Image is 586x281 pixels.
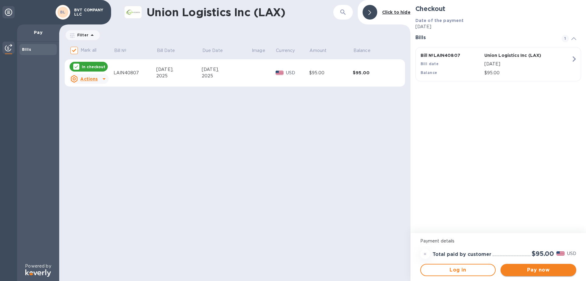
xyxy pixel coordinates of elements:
p: Pay [22,29,54,35]
p: Bill № [114,47,127,54]
p: $95.00 [484,70,571,76]
p: In checkout [82,64,105,69]
img: USD [556,251,565,256]
p: Powered by [25,263,51,269]
p: Mark all [81,47,96,54]
h3: Bills [415,35,554,41]
div: $95.00 [309,70,353,76]
p: Payment details [420,238,576,244]
p: Bill Date [157,47,175,54]
span: Balance [353,47,378,54]
button: Log in [420,264,496,276]
b: Bills [22,47,31,52]
h2: Checkout [415,5,581,13]
b: Click to hide [382,10,411,15]
div: [DATE], [202,66,251,73]
p: USD [286,70,309,76]
img: Logo [25,269,51,277]
h3: Total paid by customer [432,252,491,257]
button: Bill №LAIN40807Union Logistics Inc (LAX)Bill date[DATE]Balance$95.00 [415,47,581,81]
p: BVT COMPANY LLC [74,8,105,17]
p: Bill № LAIN40807 [421,52,482,58]
span: Bill Date [157,47,183,54]
p: [DATE] [484,61,571,67]
div: = [420,249,430,259]
h1: Union Logistics Inc (LAX) [146,6,333,19]
p: Filter [75,32,89,38]
b: Balance [421,70,437,75]
span: Bill № [114,47,135,54]
span: Amount [309,47,335,54]
span: Log in [426,266,490,274]
p: [DATE] [415,24,581,30]
div: [DATE], [156,66,202,73]
div: $95.00 [353,70,397,76]
u: Actions [80,76,98,81]
b: BL [60,10,66,14]
b: Date of the payment [415,18,464,23]
span: Due Date [202,47,231,54]
div: 2025 [202,73,251,79]
div: 2025 [156,73,202,79]
h2: $95.00 [532,250,554,257]
img: USD [276,71,284,75]
p: Image [252,47,265,54]
b: Bill date [421,61,439,66]
button: Pay now [501,264,576,276]
div: LAIN40807 [114,70,156,76]
p: USD [567,250,576,257]
p: Balance [353,47,371,54]
p: Due Date [202,47,223,54]
p: Amount [309,47,327,54]
p: Currency [276,47,295,54]
p: Union Logistics Inc (LAX) [484,52,546,58]
span: 1 [562,35,569,42]
span: Pay now [505,266,571,274]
